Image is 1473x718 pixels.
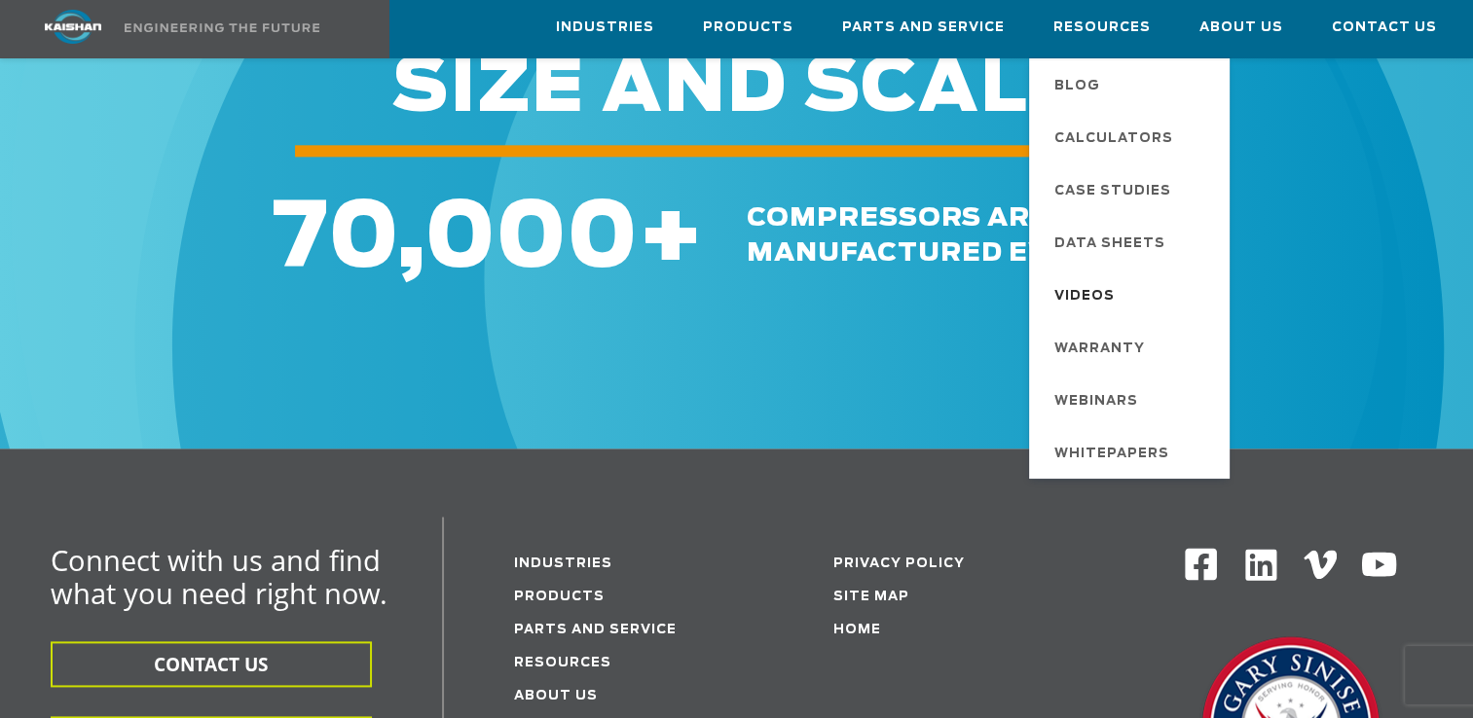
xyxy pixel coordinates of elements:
img: Facebook [1183,546,1219,582]
span: Blog [1054,70,1100,103]
a: Parts and service [514,624,677,636]
span: Products [703,17,793,39]
a: Calculators [1035,111,1230,163]
a: Parts and Service [842,1,1005,54]
span: Warranty [1054,333,1145,366]
a: Case Studies [1035,163,1230,216]
img: Vimeo [1304,550,1337,578]
span: Connect with us and find what you need right now. [51,541,387,612]
span: compressors are manufactured every year [747,205,1200,266]
a: Products [703,1,793,54]
a: Blog [1035,58,1230,111]
span: Calculators [1054,123,1173,156]
a: Industries [556,1,654,54]
img: Youtube [1360,546,1398,584]
a: Whitepapers [1035,426,1230,479]
span: Webinars [1054,385,1138,418]
img: Engineering the future [125,23,319,32]
a: About Us [1199,1,1283,54]
a: Resources [1053,1,1151,54]
button: CONTACT US [51,641,372,687]
span: Contact Us [1332,17,1437,39]
span: Whitepapers [1054,438,1169,471]
a: Warranty [1035,321,1230,374]
span: + [638,195,704,284]
span: Videos [1054,280,1115,313]
a: Contact Us [1332,1,1437,54]
span: Parts and Service [842,17,1005,39]
img: Linkedin [1242,546,1280,584]
a: Data Sheets [1035,216,1230,269]
a: Webinars [1035,374,1230,426]
a: Industries [514,557,612,570]
span: Case Studies [1054,175,1171,208]
a: Site Map [833,591,909,603]
span: 70,000 [273,195,638,284]
a: Videos [1035,269,1230,321]
a: Home [833,624,881,636]
a: Resources [514,657,611,669]
a: Privacy Policy [833,557,965,570]
span: About Us [1199,17,1283,39]
a: Products [514,591,605,603]
span: Industries [556,17,654,39]
span: Data Sheets [1054,228,1165,261]
a: About Us [514,690,598,702]
span: Resources [1053,17,1151,39]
